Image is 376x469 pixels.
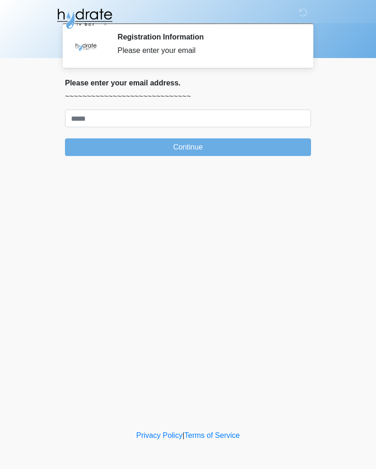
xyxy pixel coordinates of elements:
[65,91,311,102] p: ~~~~~~~~~~~~~~~~~~~~~~~~~~~~~
[65,78,311,87] h2: Please enter your email address.
[117,45,297,56] div: Please enter your email
[56,7,113,30] img: Hydrate IV Bar - Fort Collins Logo
[65,138,311,156] button: Continue
[72,33,100,60] img: Agent Avatar
[182,431,184,439] a: |
[136,431,183,439] a: Privacy Policy
[184,431,240,439] a: Terms of Service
